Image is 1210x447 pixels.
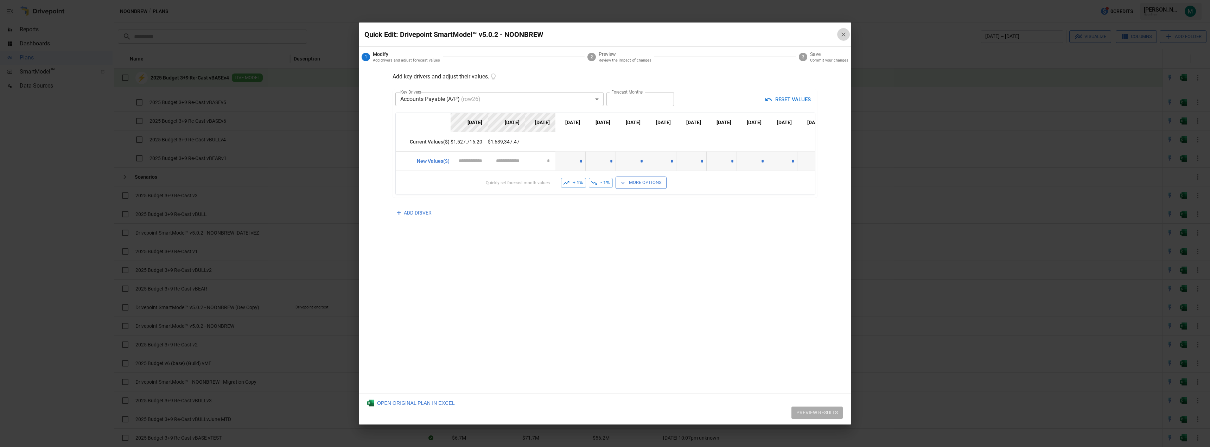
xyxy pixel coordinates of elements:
text: 2 [591,55,593,59]
button: + 1% [561,178,586,188]
th: [DATE] [586,113,616,132]
td: - [797,132,828,152]
td: - [616,132,646,152]
p: Quick Edit: Drivepoint SmartModel™ v5.0.2 - NOONBREW [364,29,834,40]
th: [DATE] [646,113,676,132]
p: Commit your changes [810,58,848,64]
text: 3 [802,55,804,59]
p: New Values ($) [401,158,451,165]
p: Current Values ($) [401,138,451,146]
label: Forecast Months [611,89,643,95]
th: [DATE] [451,113,488,132]
td: $1,639,347.47 [488,132,525,152]
td: - [707,132,737,152]
td: - [525,132,555,152]
p: Add key drivers and adjust their values. [393,67,497,87]
button: PREVIEW RESULTS [791,407,843,419]
td: - [586,132,616,152]
p: Quickly set forecast month values [401,180,550,186]
label: Key Drivers [400,89,421,95]
span: + [397,206,401,220]
button: More Options [616,177,667,189]
th: [DATE] [737,113,767,132]
td: - [767,132,797,152]
div: Accounts Payable (A/P) [395,92,604,106]
div: OPEN ORIGINAL PLAN IN EXCEL [367,400,455,407]
span: Save [810,51,848,58]
td: - [646,132,676,152]
th: [DATE] [555,113,586,132]
th: [DATE] [525,113,555,132]
text: 1 [365,55,367,59]
th: [DATE] [488,113,525,132]
p: Review the impact of changes [599,58,651,64]
th: [DATE] [707,113,737,132]
span: (row 26 ) [461,96,480,102]
p: Add drivers and adjust forecast values [373,58,440,64]
th: [DATE] [767,113,797,132]
button: ADD DRIVER [393,203,437,223]
button: - 1% [589,178,613,188]
td: - [737,132,767,152]
td: $1,527,716.20 [451,132,488,152]
img: Excel [367,400,374,407]
button: RESET VALUES [762,92,815,107]
td: - [676,132,707,152]
span: Modify [373,51,440,58]
th: [DATE] [616,113,646,132]
td: - [555,132,586,152]
span: Preview [599,51,651,58]
th: [DATE] [797,113,828,132]
th: [DATE] [676,113,707,132]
